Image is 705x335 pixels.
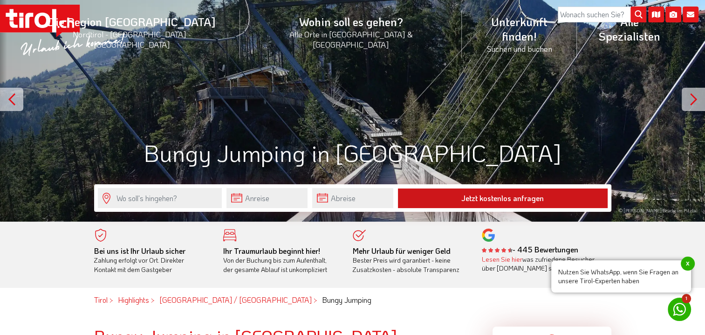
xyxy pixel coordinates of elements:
a: 1 Nutzen Sie WhatsApp, wenn Sie Fragen an unsere Tirol-Experten habenx [668,298,691,321]
div: Von der Buchung bis zum Aufenthalt, der gesamte Ablauf ist unkompliziert [223,246,339,274]
button: Jetzt kostenlos anfragen [398,188,608,208]
a: Unterkunft finden!Suchen und buchen [462,4,577,64]
a: Highlights [118,295,149,305]
a: Die Region [GEOGRAPHIC_DATA]Nordtirol - [GEOGRAPHIC_DATA] - [GEOGRAPHIC_DATA] [23,4,240,60]
div: was zufriedene Besucher über [DOMAIN_NAME] sagen [482,255,597,273]
span: x [681,257,695,271]
a: [GEOGRAPHIC_DATA] / [GEOGRAPHIC_DATA] [159,295,312,305]
span: 1 [682,294,691,303]
a: Alle Spezialisten [577,4,682,54]
div: Bester Preis wird garantiert - keine Zusatzkosten - absolute Transparenz [353,246,468,274]
input: Anreise [226,188,308,208]
b: Bei uns ist Ihr Urlaub sicher [94,246,185,256]
a: Lesen Sie hier [482,255,522,264]
input: Wonach suchen Sie? [558,7,646,22]
i: Kontakt [683,7,698,22]
a: Tirol [94,295,108,305]
input: Abreise [312,188,393,208]
b: - 445 Bewertungen [482,244,578,254]
a: Wohin soll es gehen?Alle Orte in [GEOGRAPHIC_DATA] & [GEOGRAPHIC_DATA] [240,4,462,60]
input: Wo soll's hingehen? [98,188,222,208]
i: Fotogalerie [665,7,681,22]
em: Bungy Jumping [322,295,371,305]
small: Nordtirol - [GEOGRAPHIC_DATA] - [GEOGRAPHIC_DATA] [34,29,229,49]
h1: Bungy Jumping in [GEOGRAPHIC_DATA] [94,140,611,166]
small: Suchen und buchen [473,43,566,54]
span: Nutzen Sie WhatsApp, wenn Sie Fragen an unsere Tirol-Experten haben [551,260,691,293]
div: Zahlung erfolgt vor Ort. Direkter Kontakt mit dem Gastgeber [94,246,210,274]
b: Mehr Urlaub für weniger Geld [353,246,451,256]
b: Ihr Traumurlaub beginnt hier! [223,246,320,256]
i: Karte öffnen [648,7,664,22]
small: Alle Orte in [GEOGRAPHIC_DATA] & [GEOGRAPHIC_DATA] [251,29,451,49]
